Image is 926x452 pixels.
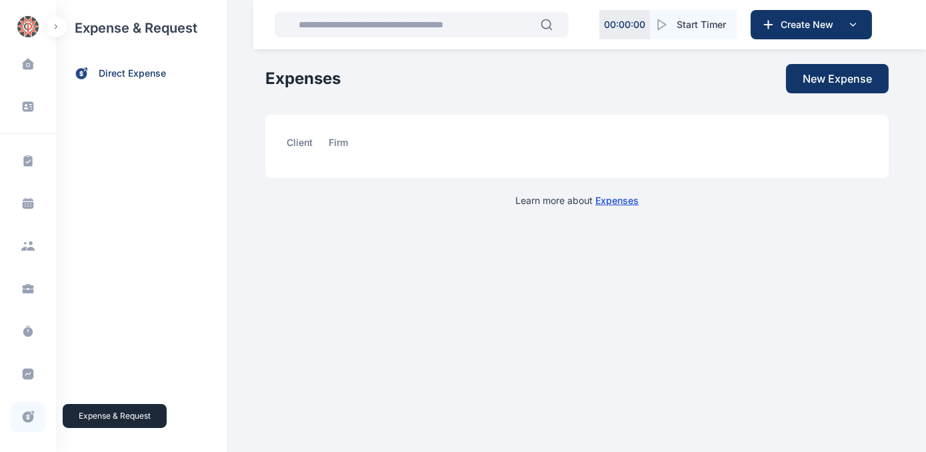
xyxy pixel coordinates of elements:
span: Start Timer [677,18,726,31]
a: direct expense [56,56,227,91]
span: New Expense [803,71,872,87]
p: Learn more about [515,194,639,207]
button: Start Timer [650,10,737,39]
button: Create New [751,10,872,39]
a: client [287,136,329,157]
span: firm [329,136,348,157]
span: Create New [775,18,845,31]
a: Expenses [595,195,639,206]
button: New Expense [786,64,889,93]
h1: Expenses [265,68,341,89]
a: firm [329,136,364,157]
span: client [287,136,313,157]
p: 00 : 00 : 00 [604,18,645,31]
span: direct expense [99,67,166,81]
